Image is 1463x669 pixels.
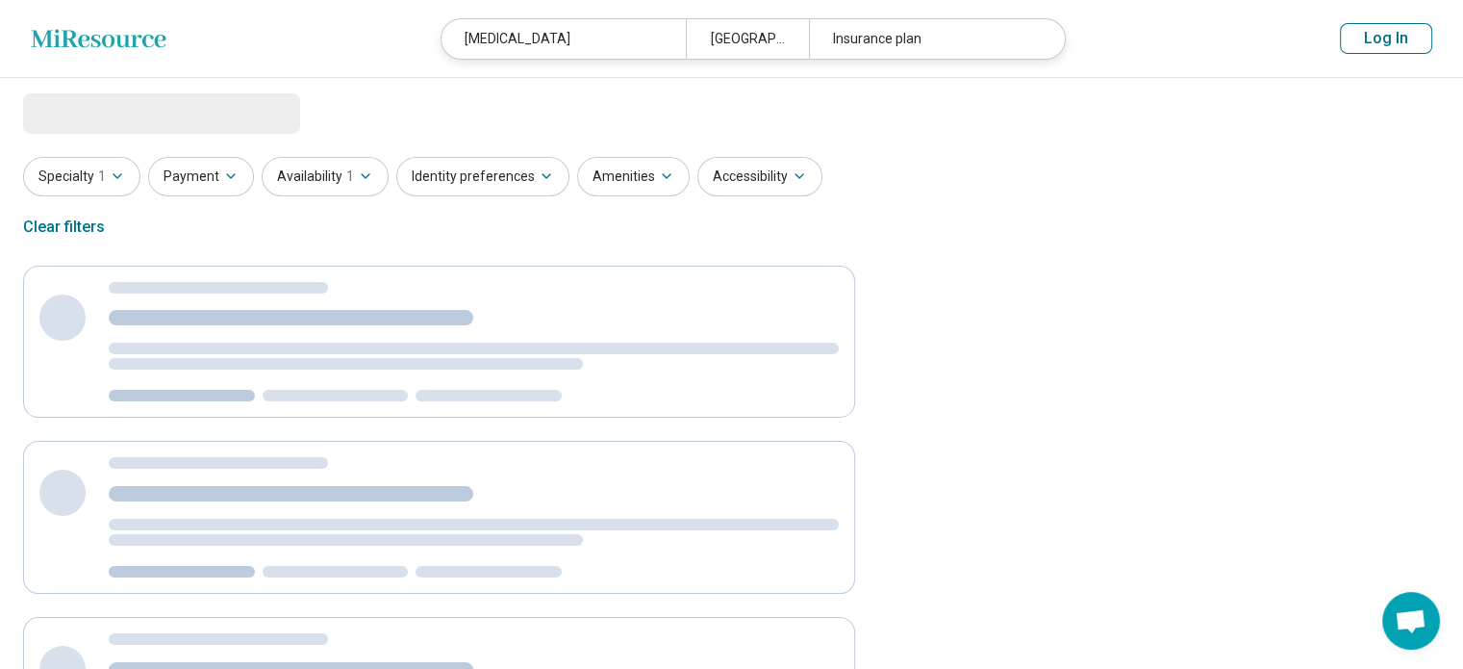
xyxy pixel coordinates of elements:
div: Insurance plan [809,19,1053,59]
div: Clear filters [23,204,105,250]
span: 1 [346,167,354,187]
button: Availability1 [262,157,389,196]
a: Open chat [1382,592,1440,650]
div: [MEDICAL_DATA] [441,19,686,59]
button: Specialty1 [23,157,140,196]
button: Amenities [577,157,690,196]
button: Identity preferences [396,157,569,196]
button: Log In [1340,23,1432,54]
span: 1 [98,167,106,187]
button: Accessibility [697,157,822,196]
span: Loading... [23,93,185,132]
div: [GEOGRAPHIC_DATA], [GEOGRAPHIC_DATA] 01890 [686,19,808,59]
button: Payment [148,157,254,196]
